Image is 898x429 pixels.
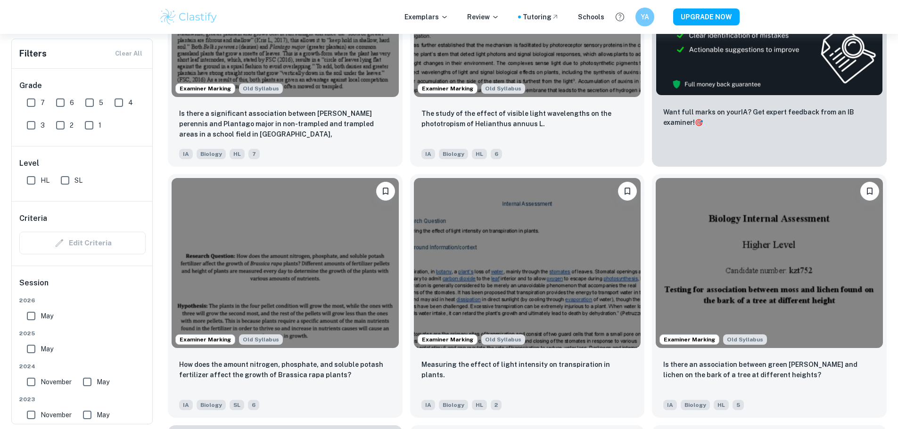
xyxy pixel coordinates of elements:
[523,12,559,22] a: Tutoring
[673,8,740,25] button: UPGRADE NOW
[421,108,634,129] p: The study of the effect of visible light wavelengths on the phototropism of Helianthus annuus L.
[635,8,654,26] button: YA
[19,232,146,254] div: Criteria filters are unavailable when searching by topic
[472,400,487,410] span: HL
[663,359,875,380] p: Is there an association between green moss and lichen on the bark of a tree at different heights?
[172,178,399,348] img: Biology IA example thumbnail: How does the amount nitrogen, phosphate,
[197,149,226,159] span: Biology
[239,83,283,94] span: Old Syllabus
[414,178,641,348] img: Biology IA example thumbnail: Measuring the effect of light intensity
[41,97,45,108] span: 7
[19,80,146,91] h6: Grade
[41,410,72,420] span: November
[663,400,677,410] span: IA
[19,47,47,60] h6: Filters
[239,334,283,345] span: Old Syllabus
[99,97,103,108] span: 5
[41,175,49,186] span: HL
[421,359,634,380] p: Measuring the effect of light intensity on transpiration in plants.
[723,334,767,345] div: Starting from the May 2025 session, the Biology IA requirements have changed. It's OK to refer to...
[612,9,628,25] button: Help and Feedback
[97,410,109,420] span: May
[230,400,244,410] span: SL
[733,400,744,410] span: 5
[19,329,146,338] span: 2025
[74,175,82,186] span: SL
[19,213,47,224] h6: Criteria
[239,83,283,94] div: Starting from the May 2025 session, the Biology IA requirements have changed. It's OK to refer to...
[723,334,767,345] span: Old Syllabus
[41,120,45,130] span: 3
[239,334,283,345] div: Starting from the May 2025 session, the Biology IA requirements have changed. It's OK to refer to...
[410,174,645,418] a: Examiner MarkingStarting from the May 2025 session, the Biology IA requirements have changed. It'...
[41,311,53,321] span: May
[618,182,637,201] button: Bookmark
[176,335,235,344] span: Examiner Marking
[491,149,502,159] span: 6
[481,83,525,94] span: Old Syllabus
[652,174,887,418] a: Examiner MarkingStarting from the May 2025 session, the Biology IA requirements have changed. It'...
[578,12,604,22] a: Schools
[176,84,235,93] span: Examiner Marking
[41,344,53,354] span: May
[159,8,219,26] img: Clastify logo
[481,83,525,94] div: Starting from the May 2025 session, the Biology IA requirements have changed. It's OK to refer to...
[491,400,502,410] span: 2
[439,400,468,410] span: Biology
[681,400,710,410] span: Biology
[714,400,729,410] span: HL
[179,108,391,140] p: Is there a significant association between Bellis perennis and Plantago major in non-trampled and...
[467,12,499,22] p: Review
[418,84,477,93] span: Examiner Marking
[639,12,650,22] h6: YA
[70,97,74,108] span: 6
[41,377,72,387] span: November
[19,296,146,305] span: 2026
[70,120,74,130] span: 2
[97,377,109,387] span: May
[481,334,525,345] div: Starting from the May 2025 session, the Biology IA requirements have changed. It's OK to refer to...
[421,149,435,159] span: IA
[179,400,193,410] span: IA
[439,149,468,159] span: Biology
[168,174,403,418] a: Examiner MarkingStarting from the May 2025 session, the Biology IA requirements have changed. It'...
[179,149,193,159] span: IA
[99,120,101,130] span: 1
[418,335,477,344] span: Examiner Marking
[128,97,133,108] span: 4
[248,149,260,159] span: 7
[481,334,525,345] span: Old Syllabus
[197,400,226,410] span: Biology
[230,149,245,159] span: HL
[19,158,146,169] h6: Level
[660,335,719,344] span: Examiner Marking
[179,359,391,380] p: How does the amount nitrogen, phosphate, and soluble potash fertilizer affect the growth of Brass...
[695,119,703,126] span: 🎯
[663,107,875,128] p: Want full marks on your IA ? Get expert feedback from an IB examiner!
[421,400,435,410] span: IA
[404,12,448,22] p: Exemplars
[19,362,146,371] span: 2024
[472,149,487,159] span: HL
[248,400,259,410] span: 6
[860,182,879,201] button: Bookmark
[19,277,146,296] h6: Session
[19,395,146,404] span: 2023
[656,178,883,348] img: Biology IA example thumbnail: Is there an association between green mo
[376,182,395,201] button: Bookmark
